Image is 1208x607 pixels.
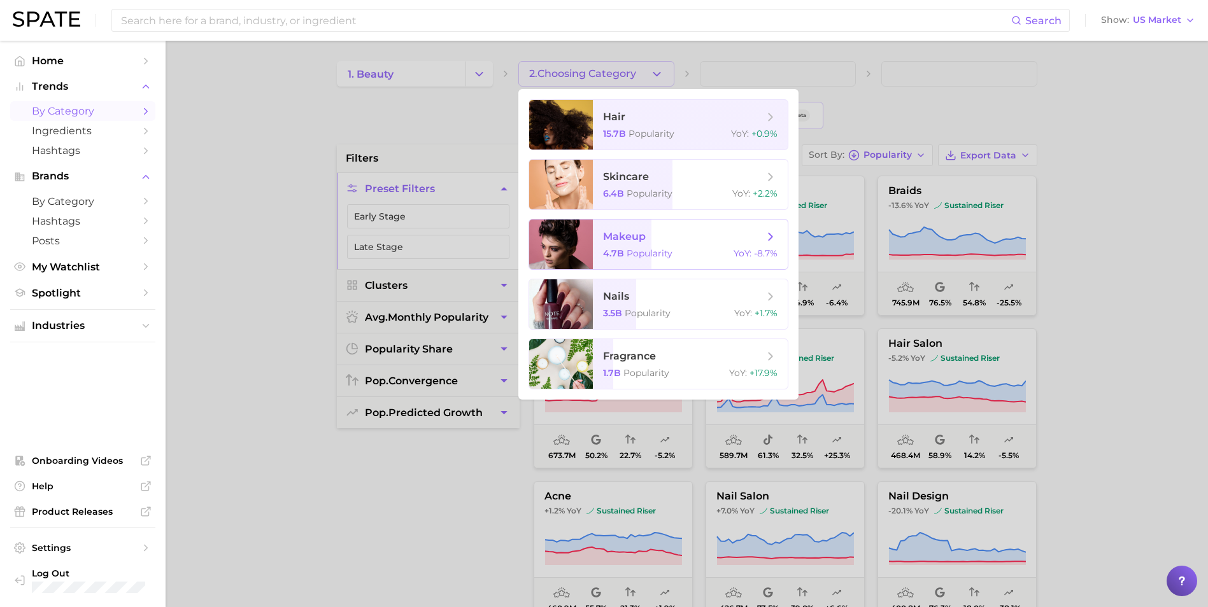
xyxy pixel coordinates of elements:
span: nails [603,290,629,302]
span: Ingredients [32,125,134,137]
span: Help [32,480,134,492]
a: Hashtags [10,141,155,160]
img: SPATE [13,11,80,27]
span: My Watchlist [32,261,134,273]
a: Settings [10,538,155,557]
span: 6.4b [603,188,624,199]
span: Brands [32,171,134,182]
span: Popularity [625,307,671,319]
span: hair [603,111,625,123]
span: Onboarding Videos [32,455,134,466]
a: Log out. Currently logged in with e-mail CSnow@ulta.com. [10,564,155,597]
input: Search here for a brand, industry, or ingredient [120,10,1011,31]
span: Product Releases [32,506,134,517]
span: YoY : [729,367,747,379]
span: YoY : [734,248,751,259]
span: skincare [603,171,649,183]
a: by Category [10,192,155,211]
a: Ingredients [10,121,155,141]
span: Spotlight [32,287,134,299]
span: fragrance [603,350,656,362]
span: -8.7% [754,248,778,259]
a: Home [10,51,155,71]
span: Popularity [629,128,674,139]
span: Trends [32,81,134,92]
a: by Category [10,101,155,121]
span: YoY : [732,188,750,199]
span: Hashtags [32,144,134,157]
span: by Category [32,195,134,207]
a: Spotlight [10,283,155,303]
a: Onboarding Videos [10,451,155,470]
button: ShowUS Market [1098,12,1198,29]
a: Product Releases [10,502,155,521]
span: +0.9% [751,128,778,139]
span: Popularity [623,367,669,379]
span: Log Out [32,568,145,579]
span: +1.7% [755,307,778,319]
button: Brands [10,167,155,186]
a: Hashtags [10,211,155,231]
a: Posts [10,231,155,251]
span: makeup [603,230,646,242]
a: My Watchlist [10,257,155,277]
span: 15.7b [603,128,626,139]
span: Popularity [627,188,672,199]
a: Help [10,477,155,496]
span: +17.9% [750,367,778,379]
span: 1.7b [603,367,621,379]
span: YoY : [734,307,752,319]
span: Popularity [627,248,672,259]
button: Trends [10,77,155,96]
span: Search [1025,15,1062,27]
span: 3.5b [603,307,622,319]
span: Industries [32,320,134,331]
span: Hashtags [32,215,134,227]
ul: 2.Choosing Category [518,89,799,400]
span: Posts [32,235,134,247]
span: Settings [32,542,134,554]
span: 4.7b [603,248,624,259]
span: by Category [32,105,134,117]
span: Home [32,55,134,67]
span: +2.2% [753,188,778,199]
button: Industries [10,316,155,335]
span: YoY : [731,128,749,139]
span: Show [1101,17,1129,24]
span: US Market [1133,17,1181,24]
